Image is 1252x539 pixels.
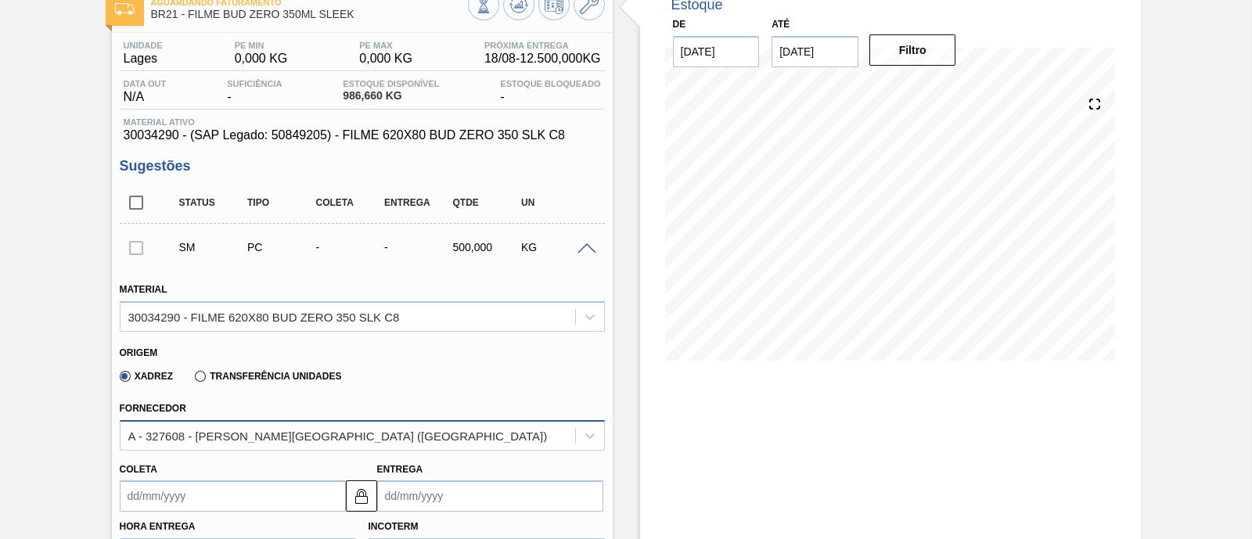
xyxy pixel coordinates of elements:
[369,521,419,532] label: Incoterm
[195,371,341,382] label: Transferência Unidades
[352,487,371,505] img: locked
[869,34,956,66] button: Filtro
[120,516,356,538] label: Hora Entrega
[343,90,439,102] span: 986,660 KG
[243,241,318,253] div: Pedido de Compra
[359,41,412,50] span: PE MAX
[772,36,858,67] input: dd/mm/yyyy
[223,79,286,104] div: -
[175,241,250,253] div: Sugestão Manual
[175,197,250,208] div: Status
[346,480,377,512] button: locked
[484,41,601,50] span: Próxima Entrega
[496,79,604,104] div: -
[449,241,524,253] div: 500,000
[517,197,592,208] div: UN
[484,52,601,66] span: 18/08 - 12.500,000 KG
[120,403,186,414] label: Fornecedor
[772,19,790,30] label: Até
[500,79,600,88] span: Estoque Bloqueado
[235,52,288,66] span: 0,000 KG
[120,158,605,174] h3: Sugestões
[312,241,387,253] div: -
[343,79,439,88] span: Estoque Disponível
[312,197,387,208] div: Coleta
[359,52,412,66] span: 0,000 KG
[449,197,524,208] div: Qtde
[227,79,282,88] span: Suficiência
[120,371,174,382] label: Xadrez
[151,9,468,20] span: BR21 - FILME BUD ZERO 350ML SLEEK
[120,79,171,104] div: N/A
[124,41,163,50] span: Unidade
[120,347,158,358] label: Origem
[517,241,592,253] div: KG
[673,36,760,67] input: dd/mm/yyyy
[128,429,548,442] div: A - 327608 - [PERSON_NAME][GEOGRAPHIC_DATA] ([GEOGRAPHIC_DATA])
[120,284,167,295] label: Material
[124,117,601,127] span: Material ativo
[235,41,288,50] span: PE MIN
[377,480,603,512] input: dd/mm/yyyy
[377,464,423,475] label: Entrega
[124,79,167,88] span: Data out
[120,464,157,475] label: Coleta
[124,128,601,142] span: 30034290 - (SAP Legado: 50849205) - FILME 620X80 BUD ZERO 350 SLK C8
[380,197,455,208] div: Entrega
[380,241,455,253] div: -
[673,19,686,30] label: De
[128,310,400,323] div: 30034290 - FILME 620X80 BUD ZERO 350 SLK C8
[243,197,318,208] div: Tipo
[124,52,163,66] span: Lages
[120,480,346,512] input: dd/mm/yyyy
[115,3,135,15] img: Ícone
